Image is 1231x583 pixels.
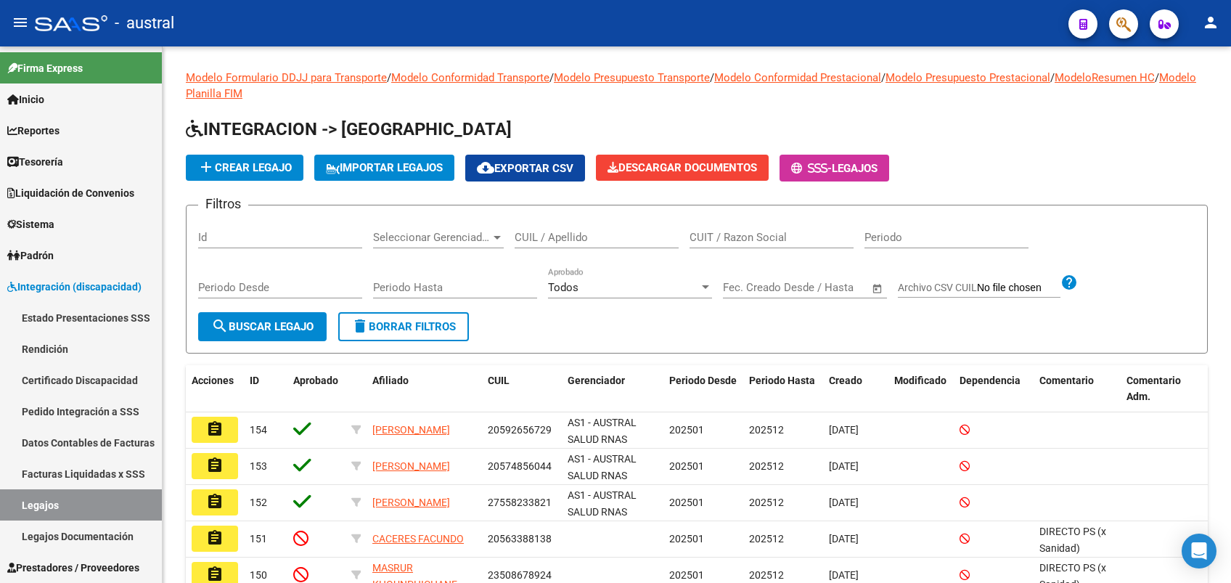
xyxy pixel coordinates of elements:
[870,280,886,297] button: Open calendar
[832,162,878,175] span: Legajos
[198,194,248,214] h3: Filtros
[488,497,552,508] span: 27558233821
[192,375,234,386] span: Acciones
[669,497,704,508] span: 202501
[250,460,267,472] span: 153
[488,533,552,545] span: 20563388138
[250,424,267,436] span: 154
[954,365,1034,413] datatable-header-cell: Dependencia
[1034,365,1121,413] datatable-header-cell: Comentario
[372,533,464,545] span: CACERES FACUNDO
[206,457,224,474] mat-icon: assignment
[829,533,859,545] span: [DATE]
[714,71,881,84] a: Modelo Conformidad Prestacional
[206,493,224,510] mat-icon: assignment
[960,375,1021,386] span: Dependencia
[780,155,889,182] button: -Legajos
[314,155,454,181] button: IMPORTAR LEGAJOS
[206,566,224,583] mat-icon: assignment
[562,365,663,413] datatable-header-cell: Gerenciador
[206,420,224,438] mat-icon: assignment
[7,279,142,295] span: Integración (discapacidad)
[823,365,888,413] datatable-header-cell: Creado
[250,569,267,581] span: 150
[477,162,573,175] span: Exportar CSV
[351,317,369,335] mat-icon: delete
[373,231,491,244] span: Seleccionar Gerenciador
[977,282,1060,295] input: Archivo CSV CUIL
[829,497,859,508] span: [DATE]
[211,320,314,333] span: Buscar Legajo
[367,365,482,413] datatable-header-cell: Afiliado
[7,60,83,76] span: Firma Express
[568,375,625,386] span: Gerenciador
[488,569,552,581] span: 23508678924
[829,569,859,581] span: [DATE]
[548,281,578,294] span: Todos
[115,7,174,39] span: - austral
[7,154,63,170] span: Tesorería
[12,14,29,31] mat-icon: menu
[211,317,229,335] mat-icon: search
[886,71,1050,84] a: Modelo Presupuesto Prestacional
[749,569,784,581] span: 202512
[391,71,549,84] a: Modelo Conformidad Transporte
[186,155,303,181] button: Crear Legajo
[250,375,259,386] span: ID
[488,375,510,386] span: CUIL
[829,424,859,436] span: [DATE]
[723,281,782,294] input: Fecha inicio
[1202,14,1219,31] mat-icon: person
[186,365,244,413] datatable-header-cell: Acciones
[554,71,710,84] a: Modelo Presupuesto Transporte
[1039,375,1094,386] span: Comentario
[372,460,450,472] span: [PERSON_NAME]
[669,375,737,386] span: Periodo Desde
[568,417,637,445] span: AS1 - AUSTRAL SALUD RNAS
[1055,71,1155,84] a: ModeloResumen HC
[1126,375,1181,403] span: Comentario Adm.
[1182,534,1216,568] div: Open Intercom Messenger
[351,320,456,333] span: Borrar Filtros
[7,248,54,264] span: Padrón
[197,161,292,174] span: Crear Legajo
[749,424,784,436] span: 202512
[186,119,512,139] span: INTEGRACION -> [GEOGRAPHIC_DATA]
[326,161,443,174] span: IMPORTAR LEGAJOS
[1121,365,1208,413] datatable-header-cell: Comentario Adm.
[372,424,450,436] span: [PERSON_NAME]
[608,161,757,174] span: Descargar Documentos
[749,460,784,472] span: 202512
[197,158,215,176] mat-icon: add
[829,375,862,386] span: Creado
[749,375,815,386] span: Periodo Hasta
[743,365,823,413] datatable-header-cell: Periodo Hasta
[1060,274,1078,291] mat-icon: help
[749,497,784,508] span: 202512
[338,312,469,341] button: Borrar Filtros
[482,365,562,413] datatable-header-cell: CUIL
[250,497,267,508] span: 152
[7,216,54,232] span: Sistema
[488,460,552,472] span: 20574856044
[663,365,743,413] datatable-header-cell: Periodo Desde
[669,569,704,581] span: 202501
[888,365,954,413] datatable-header-cell: Modificado
[795,281,865,294] input: Fecha fin
[829,460,859,472] span: [DATE]
[7,185,134,201] span: Liquidación de Convenios
[669,460,704,472] span: 202501
[477,159,494,176] mat-icon: cloud_download
[198,312,327,341] button: Buscar Legajo
[749,533,784,545] span: 202512
[488,424,552,436] span: 20592656729
[898,282,977,293] span: Archivo CSV CUIL
[894,375,946,386] span: Modificado
[293,375,338,386] span: Aprobado
[372,375,409,386] span: Afiliado
[465,155,585,182] button: Exportar CSV
[7,123,60,139] span: Reportes
[791,162,832,175] span: -
[568,453,637,481] span: AS1 - AUSTRAL SALUD RNAS
[206,529,224,547] mat-icon: assignment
